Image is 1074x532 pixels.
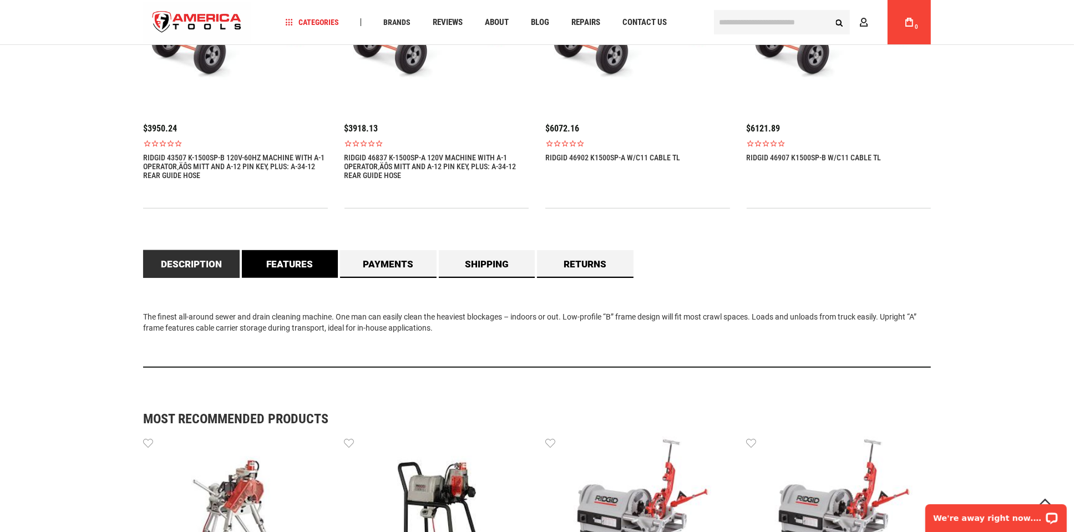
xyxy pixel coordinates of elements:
[345,153,529,180] a: RIDGID 46837 K-1500SP-A 120V Machine with A-1 Operator‚Äôs Mitt and A-12 Pin Key, Plus: A-34-12 R...
[143,153,328,180] a: RIDGID 43507 K-1500SP-B 120V-60Hz Machine with A-1 Operator‚Äôs Mitt and A-12 Pin Key, Plus: A-34...
[345,139,529,148] span: Rated 0.0 out of 5 stars 0 reviews
[545,153,680,162] a: RIDGID 46902 K1500SP-A W/C11 CABLE TL
[566,15,605,30] a: Repairs
[747,123,781,134] span: $6121.89
[531,18,549,27] span: Blog
[286,18,339,26] span: Categories
[747,139,931,148] span: Rated 0.0 out of 5 stars 0 reviews
[143,2,251,43] img: America Tools
[439,250,535,278] a: Shipping
[537,250,634,278] a: Returns
[526,15,554,30] a: Blog
[545,139,730,148] span: Rated 0.0 out of 5 stars 0 reviews
[747,153,882,162] a: RIDGID 46907 K1500SP-B W/C11 CABLE TL
[345,123,378,134] span: $3918.13
[143,139,328,148] span: Rated 0.0 out of 5 stars 0 reviews
[433,18,463,27] span: Reviews
[480,15,514,30] a: About
[242,250,338,278] a: Features
[143,2,251,43] a: store logo
[281,15,344,30] a: Categories
[622,18,667,27] span: Contact Us
[918,497,1074,532] iframe: LiveChat chat widget
[428,15,468,30] a: Reviews
[340,250,437,278] a: Payments
[571,18,600,27] span: Repairs
[143,250,240,278] a: Description
[915,24,918,30] span: 0
[617,15,672,30] a: Contact Us
[383,18,411,26] span: Brands
[545,123,579,134] span: $6072.16
[829,12,850,33] button: Search
[143,412,892,425] strong: Most Recommended Products
[378,15,416,30] a: Brands
[485,18,509,27] span: About
[143,278,931,368] div: The finest all-around sewer and drain cleaning machine. One man can easily clean the heaviest blo...
[143,123,177,134] span: $3950.24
